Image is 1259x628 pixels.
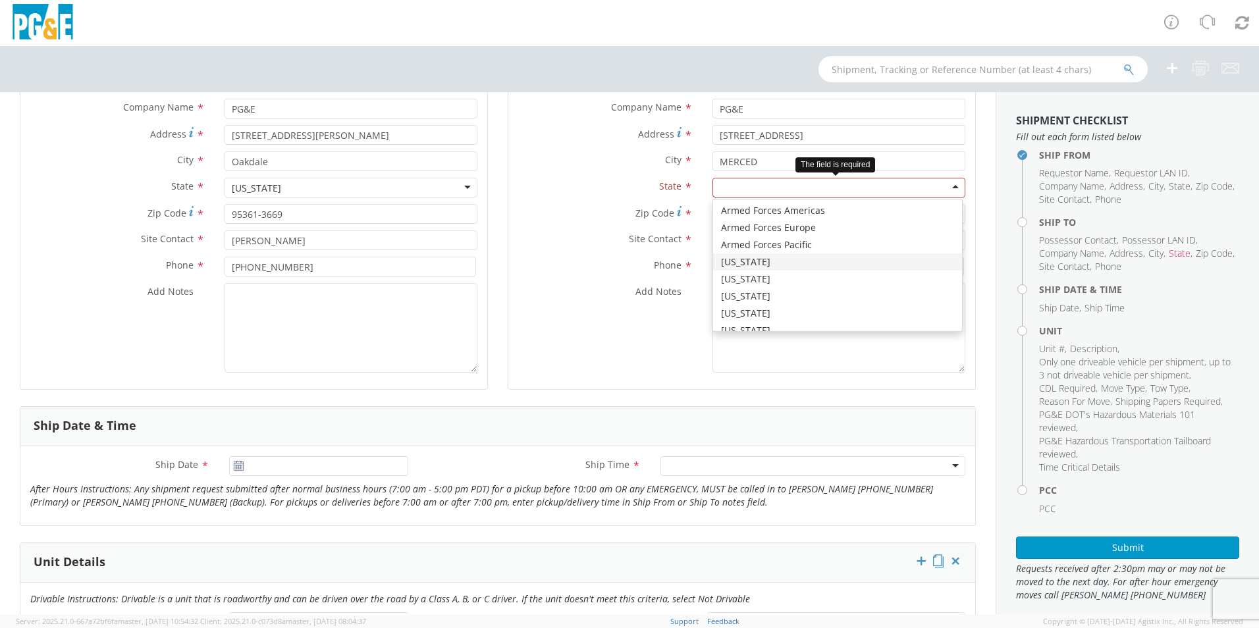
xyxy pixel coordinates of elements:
strong: Shipment Checklist [1016,113,1128,128]
li: , [1114,167,1190,180]
span: Company Name [123,101,194,113]
span: Requests received after 2:30pm may or may not be moved to the next day. For after hour emergency ... [1016,562,1239,602]
span: State [659,180,682,192]
span: Tow Type [1150,382,1189,394]
span: City [1148,180,1164,192]
li: , [1115,395,1223,408]
span: City [177,153,194,166]
div: [US_STATE] [713,253,961,271]
span: Server: 2025.21.0-667a72bf6fa [16,616,198,626]
h3: Unit Details [34,556,105,569]
li: , [1039,342,1067,355]
span: Reason For Move [1039,395,1110,407]
li: , [1196,247,1235,260]
span: Address [1110,180,1143,192]
li: , [1122,234,1198,247]
li: , [1110,180,1145,193]
span: Possessor Contact [1039,234,1117,246]
span: State [171,180,194,192]
li: , [1039,167,1111,180]
span: Address [150,128,186,140]
input: Shipment, Tracking or Reference Number (at least 4 chars) [818,56,1148,82]
span: Site Contact [141,232,194,245]
h4: Ship To [1039,217,1239,227]
li: , [1039,355,1236,382]
span: Phone [166,259,194,271]
span: Company Name [611,101,682,113]
div: [US_STATE] [713,271,961,288]
li: , [1148,247,1165,260]
span: Zip Code [1196,247,1233,259]
span: Description [1070,342,1117,355]
span: master, [DATE] 08:04:37 [286,616,366,626]
i: After Hours Instructions: Any shipment request submitted after normal business hours (7:00 am - 5... [30,483,933,508]
button: Submit [1016,536,1239,559]
li: , [1039,382,1098,395]
h4: Ship Date & Time [1039,284,1239,294]
span: State [1169,247,1191,259]
span: State [1169,180,1191,192]
span: City [665,153,682,166]
span: Zip Code [1196,180,1233,192]
span: Only one driveable vehicle per shipment, up to 3 not driveable vehicle per shipment [1039,355,1231,381]
div: Armed Forces Americas [713,202,961,219]
span: Address [1110,247,1143,259]
li: , [1039,434,1236,461]
span: PCC [1039,502,1056,515]
span: Site Contact [1039,193,1090,205]
li: , [1110,247,1145,260]
span: Fill out each form listed below [1016,130,1239,144]
i: Drivable Instructions: Drivable is a unit that is roadworthy and can be driven over the road by a... [30,592,750,605]
span: Company Name [1039,247,1104,259]
li: , [1039,247,1106,260]
span: Zip Code [147,207,186,219]
span: Shipping Papers Required [1115,395,1221,407]
span: Ship Date [155,458,198,471]
li: , [1039,180,1106,193]
span: Ship Date [1039,301,1079,314]
div: [US_STATE] [713,322,961,339]
li: , [1039,234,1119,247]
span: Zip Code [635,207,674,219]
span: Address [638,128,674,140]
span: Client: 2025.21.0-c073d8a [200,616,366,626]
h4: Unit [1039,326,1239,336]
li: , [1148,180,1165,193]
h4: PCC [1039,485,1239,495]
li: , [1150,382,1191,395]
span: Ship Time [585,458,629,471]
li: , [1169,180,1192,193]
li: , [1039,301,1081,315]
div: Armed Forces Pacific [713,236,961,253]
span: PG&E DOT's Hazardous Materials 101 reviewed [1039,408,1195,434]
span: Phone [654,259,682,271]
span: CDL Required [1039,382,1096,394]
li: , [1039,408,1236,434]
span: Time Critical Details [1039,461,1120,473]
div: [US_STATE] [232,182,281,195]
li: , [1169,247,1192,260]
span: PG&E Hazardous Transportation Tailboard reviewed [1039,434,1211,460]
span: master, [DATE] 10:54:32 [118,616,198,626]
li: , [1039,193,1092,206]
span: Move Type [1101,382,1145,394]
span: City [1148,247,1164,259]
span: Ship Time [1085,301,1125,314]
span: Site Contact [1039,260,1090,273]
div: The field is required [795,157,875,172]
h4: Ship From [1039,150,1239,160]
div: [US_STATE] [713,288,961,305]
span: Company Name [1039,180,1104,192]
div: Armed Forces Europe [713,219,961,236]
span: Requestor Name [1039,167,1109,179]
span: Possessor LAN ID [1122,234,1196,246]
h3: Ship Date & Time [34,419,136,432]
a: Feedback [707,616,739,626]
span: Phone [1095,193,1121,205]
li: , [1070,342,1119,355]
li: , [1039,260,1092,273]
a: Support [670,616,699,626]
span: Copyright © [DATE]-[DATE] Agistix Inc., All Rights Reserved [1043,616,1243,627]
span: Unit # [1039,342,1065,355]
span: Add Notes [147,285,194,298]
